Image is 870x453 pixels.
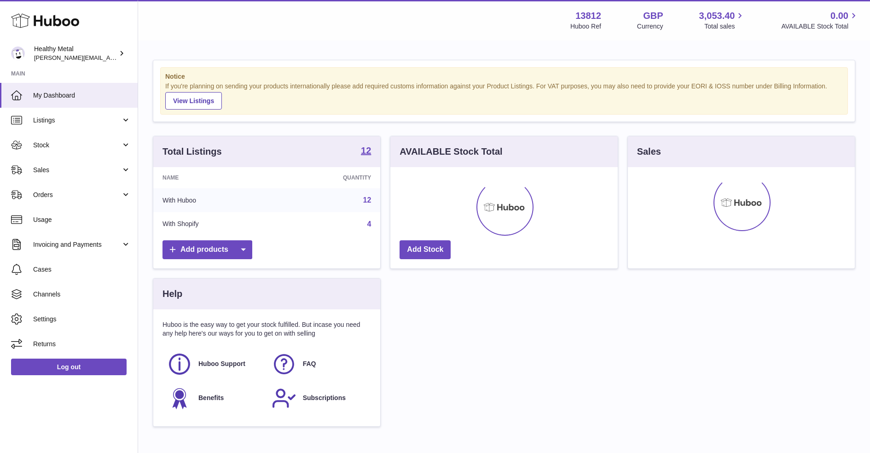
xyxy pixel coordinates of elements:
strong: 13812 [575,10,601,22]
td: With Shopify [153,212,276,236]
a: 12 [363,196,371,204]
a: Huboo Support [167,352,262,377]
strong: Notice [165,72,843,81]
a: 0.00 AVAILABLE Stock Total [781,10,859,31]
div: If you're planning on sending your products internationally please add required customs informati... [165,82,843,110]
a: FAQ [272,352,367,377]
span: Orders [33,191,121,199]
strong: 12 [361,146,371,155]
a: Log out [11,359,127,375]
span: My Dashboard [33,91,131,100]
div: Currency [637,22,663,31]
a: 4 [367,220,371,228]
span: Channels [33,290,131,299]
a: Add Stock [400,240,451,259]
h3: Sales [637,145,661,158]
a: Subscriptions [272,386,367,411]
span: 0.00 [830,10,848,22]
span: AVAILABLE Stock Total [781,22,859,31]
span: Settings [33,315,131,324]
h3: Help [162,288,182,300]
span: FAQ [303,360,316,368]
span: [PERSON_NAME][EMAIL_ADDRESS][DOMAIN_NAME] [34,54,185,61]
a: 3,053.40 Total sales [699,10,746,31]
strong: GBP [643,10,663,22]
div: Huboo Ref [570,22,601,31]
td: With Huboo [153,188,276,212]
span: Stock [33,141,121,150]
p: Huboo is the easy way to get your stock fulfilled. But incase you need any help here's our ways f... [162,320,371,338]
span: Subscriptions [303,394,346,402]
span: Benefits [198,394,224,402]
h3: AVAILABLE Stock Total [400,145,502,158]
span: Cases [33,265,131,274]
a: Benefits [167,386,262,411]
h3: Total Listings [162,145,222,158]
a: Add products [162,240,252,259]
span: Sales [33,166,121,174]
th: Name [153,167,276,188]
span: Usage [33,215,131,224]
span: 3,053.40 [699,10,735,22]
span: Huboo Support [198,360,245,368]
img: jose@healthy-metal.com [11,46,25,60]
a: 12 [361,146,371,157]
a: View Listings [165,92,222,110]
span: Listings [33,116,121,125]
span: Total sales [704,22,745,31]
th: Quantity [276,167,380,188]
span: Returns [33,340,131,348]
span: Invoicing and Payments [33,240,121,249]
div: Healthy Metal [34,45,117,62]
